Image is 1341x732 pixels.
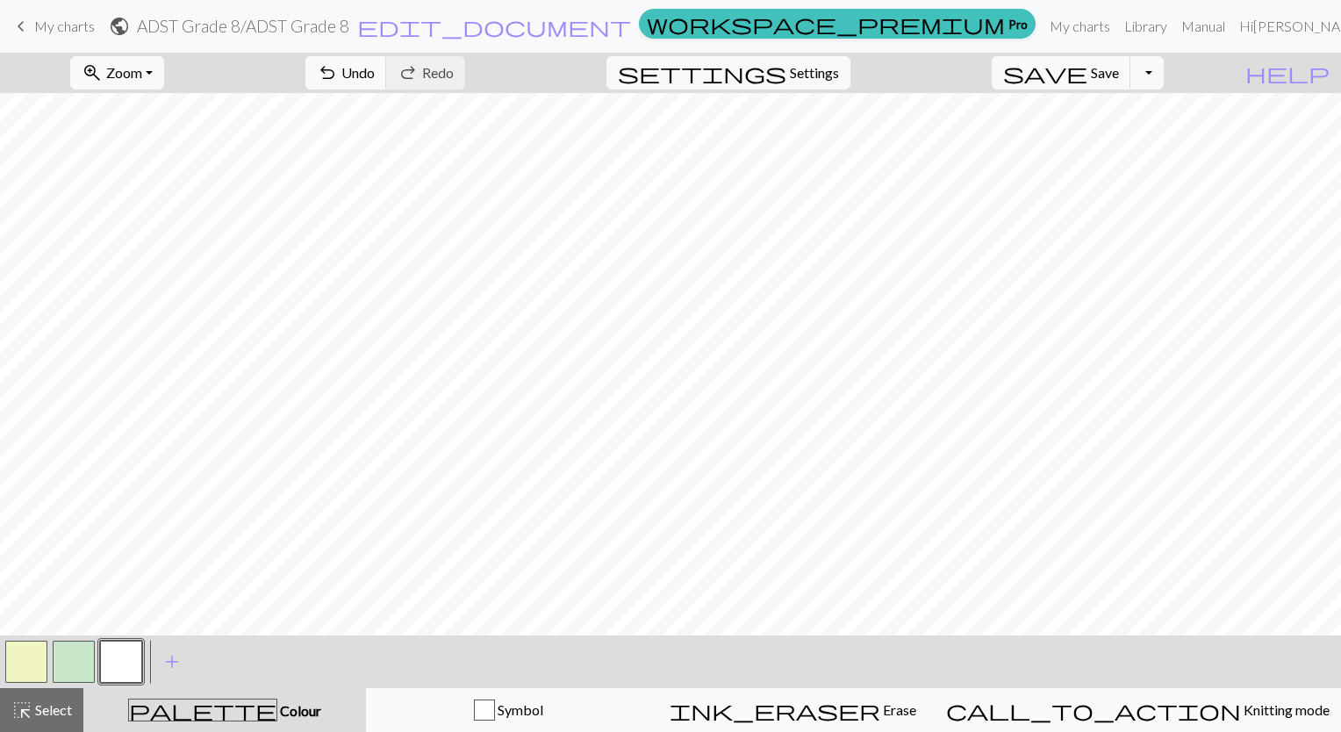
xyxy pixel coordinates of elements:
span: public [109,14,130,39]
a: Pro [639,9,1036,39]
span: undo [317,61,338,85]
span: Colour [277,702,321,719]
span: Select [32,701,72,718]
span: highlight_alt [11,698,32,722]
span: Symbol [495,701,543,718]
span: Erase [880,701,916,718]
a: My charts [1043,9,1117,44]
button: Save [992,56,1131,90]
span: Undo [341,64,375,81]
span: workspace_premium [647,11,1005,36]
button: Knitting mode [935,688,1341,732]
span: help [1245,61,1330,85]
button: Zoom [70,56,164,90]
a: Manual [1174,9,1232,44]
i: Settings [618,62,786,83]
a: Library [1117,9,1174,44]
span: edit_document [357,14,631,39]
span: palette [129,698,276,722]
span: Settings [790,62,839,83]
a: My charts [11,11,95,41]
span: save [1003,61,1087,85]
span: My charts [34,18,95,34]
button: Colour [83,688,366,732]
button: Undo [305,56,387,90]
span: Save [1091,64,1119,81]
span: settings [618,61,786,85]
span: call_to_action [946,698,1241,722]
button: Erase [650,688,935,732]
h2: ADST Grade 8 / ADST Grade 8 [137,16,349,36]
span: Zoom [106,64,142,81]
span: ink_eraser [670,698,880,722]
button: Symbol [366,688,650,732]
span: add [161,649,183,674]
span: Knitting mode [1241,701,1330,718]
button: SettingsSettings [606,56,850,90]
span: keyboard_arrow_left [11,14,32,39]
span: zoom_in [82,61,103,85]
